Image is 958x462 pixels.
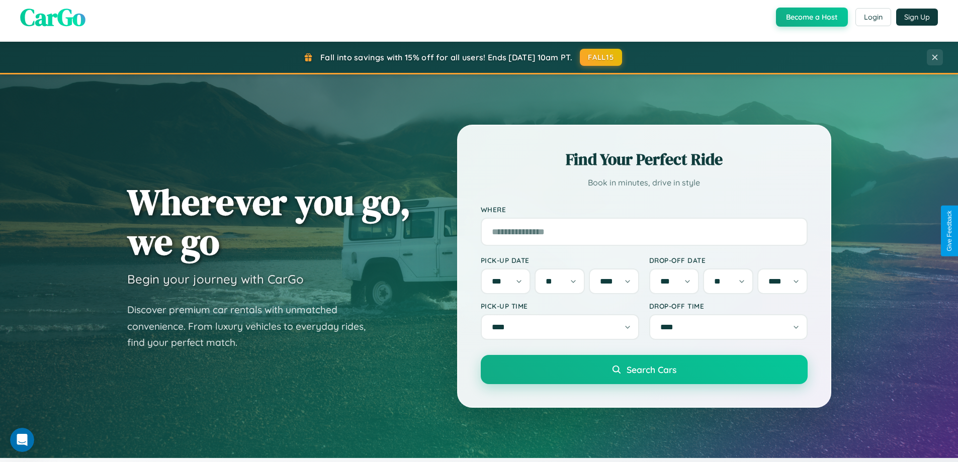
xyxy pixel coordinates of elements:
button: FALL15 [580,49,622,66]
div: Give Feedback [946,211,953,251]
iframe: Intercom live chat [10,428,34,452]
label: Where [481,205,808,214]
label: Pick-up Date [481,256,639,264]
p: Discover premium car rentals with unmatched convenience. From luxury vehicles to everyday rides, ... [127,302,379,351]
span: Search Cars [627,364,676,375]
label: Drop-off Time [649,302,808,310]
span: Fall into savings with 15% off for all users! Ends [DATE] 10am PT. [320,52,572,62]
h2: Find Your Perfect Ride [481,148,808,170]
button: Search Cars [481,355,808,384]
button: Sign Up [896,9,938,26]
button: Become a Host [776,8,848,27]
label: Pick-up Time [481,302,639,310]
label: Drop-off Date [649,256,808,264]
h1: Wherever you go, we go [127,182,411,261]
button: Login [855,8,891,26]
span: CarGo [20,1,85,34]
h3: Begin your journey with CarGo [127,271,304,287]
p: Book in minutes, drive in style [481,175,808,190]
